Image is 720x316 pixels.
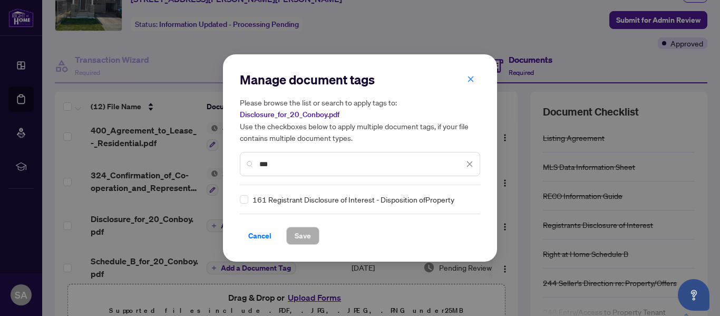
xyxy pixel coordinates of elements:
[678,279,709,311] button: Open asap
[240,71,480,88] h2: Manage document tags
[240,227,280,245] button: Cancel
[252,194,454,205] span: 161 Registrant Disclosure of Interest - Disposition ofProperty
[467,75,474,83] span: close
[240,110,339,119] span: Disclosure_for_20_Conboy.pdf
[248,227,271,244] span: Cancel
[286,227,319,245] button: Save
[240,97,480,143] h5: Please browse the list or search to apply tags to: Use the checkboxes below to apply multiple doc...
[466,160,473,168] span: close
